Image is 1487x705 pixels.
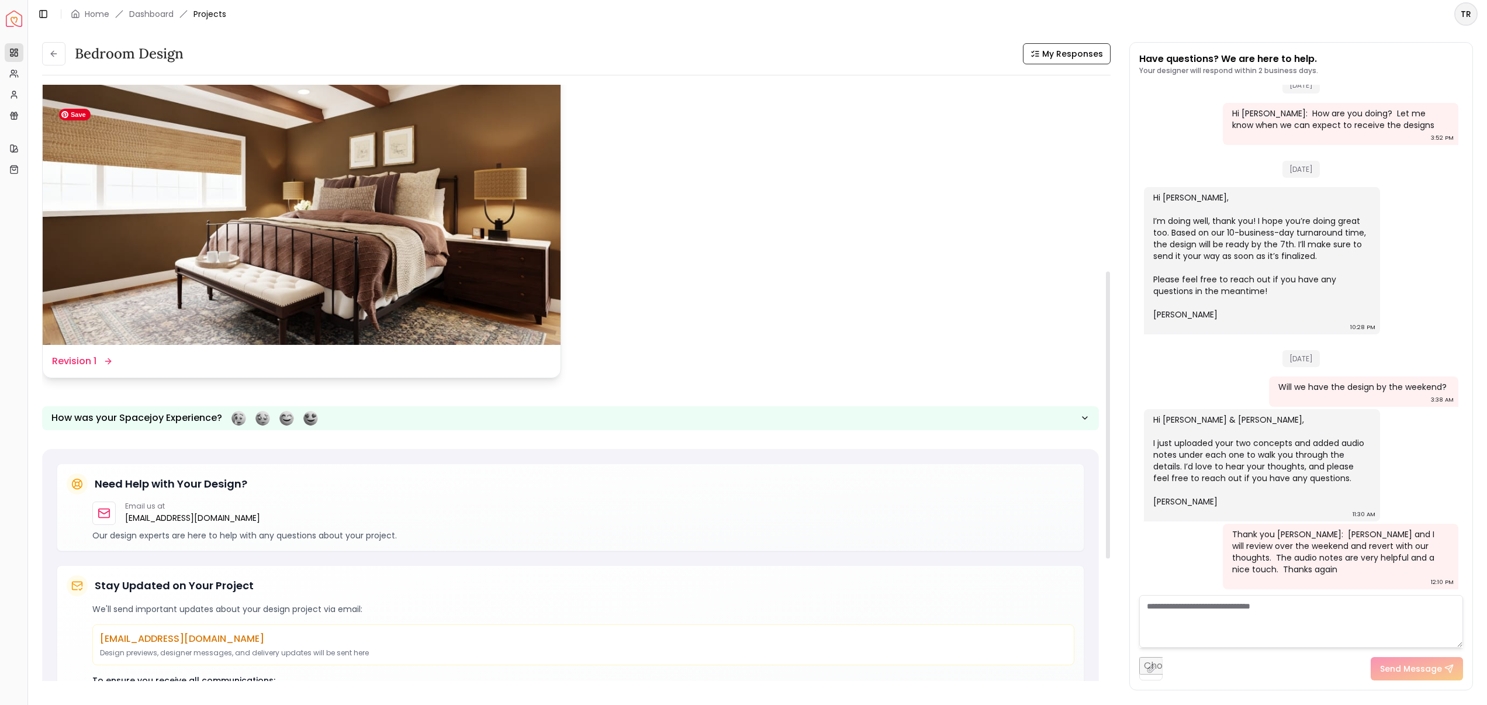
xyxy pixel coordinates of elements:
[1431,576,1454,588] div: 12:10 PM
[100,632,1067,646] p: [EMAIL_ADDRESS][DOMAIN_NAME]
[6,11,22,27] img: Spacejoy Logo
[1232,108,1447,131] div: Hi [PERSON_NAME]: How are you doing? Let me know when we can expect to receive the designs
[1282,77,1320,94] span: [DATE]
[92,675,1074,686] p: To ensure you receive all communications:
[51,411,222,425] p: How was your Spacejoy Experience?
[1350,322,1375,333] div: 10:28 PM
[1042,48,1103,60] span: My Responses
[6,11,22,27] a: Spacejoy
[43,53,561,344] img: Revision 1
[129,8,174,20] a: Dashboard
[1023,43,1111,64] button: My Responses
[95,578,254,594] h5: Stay Updated on Your Project
[52,354,96,368] dd: Revision 1
[1353,509,1375,520] div: 11:30 AM
[1153,192,1368,320] div: Hi [PERSON_NAME], I’m doing well, thank you! I hope you’re doing great too. Based on our 10-busin...
[1278,381,1447,393] div: Will we have the design by the weekend?
[1139,52,1318,66] p: Have questions? We are here to help.
[1139,66,1318,75] p: Your designer will respond within 2 business days.
[42,406,1099,430] button: How was your Spacejoy Experience?Feeling terribleFeeling badFeeling goodFeeling awesome
[193,8,226,20] span: Projects
[1454,2,1478,26] button: TR
[125,502,260,511] p: Email us at
[1282,161,1320,178] span: [DATE]
[1431,132,1454,144] div: 3:52 PM
[85,8,109,20] a: Home
[1282,350,1320,367] span: [DATE]
[1431,394,1454,406] div: 3:38 AM
[100,648,1067,658] p: Design previews, designer messages, and delivery updates will be sent here
[1232,528,1447,575] div: Thank you [PERSON_NAME]: [PERSON_NAME] and I will review over the weekend and revert with our tho...
[1153,414,1368,507] div: Hi [PERSON_NAME] & [PERSON_NAME], I just uploaded your two concepts and added audio notes under e...
[71,8,226,20] nav: breadcrumb
[92,603,1074,615] p: We'll send important updates about your design project via email:
[95,476,247,492] h5: Need Help with Your Design?
[125,511,260,525] a: [EMAIL_ADDRESS][DOMAIN_NAME]
[1455,4,1476,25] span: TR
[75,44,184,63] h3: Bedroom design
[42,53,561,378] a: Revision 1Revision 1
[59,109,91,120] span: Save
[92,530,1074,541] p: Our design experts are here to help with any questions about your project.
